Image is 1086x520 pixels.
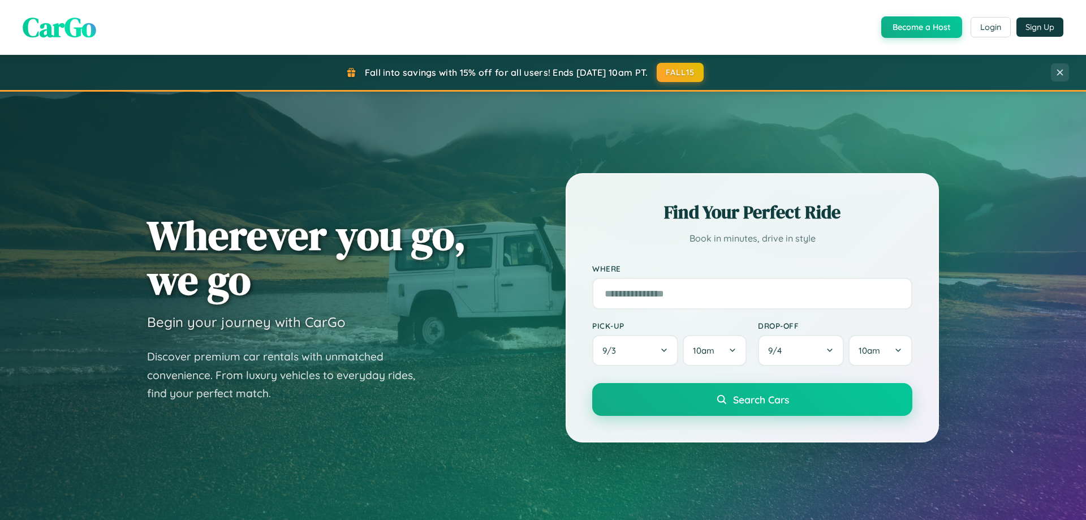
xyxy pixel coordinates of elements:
[592,230,912,247] p: Book in minutes, drive in style
[147,313,346,330] h3: Begin your journey with CarGo
[365,67,648,78] span: Fall into savings with 15% off for all users! Ends [DATE] 10am PT.
[758,321,912,330] label: Drop-off
[147,213,466,302] h1: Wherever you go, we go
[592,321,747,330] label: Pick-up
[1016,18,1063,37] button: Sign Up
[758,335,844,366] button: 9/4
[859,345,880,356] span: 10am
[683,335,747,366] button: 10am
[602,345,622,356] span: 9 / 3
[971,17,1011,37] button: Login
[23,8,96,46] span: CarGo
[881,16,962,38] button: Become a Host
[848,335,912,366] button: 10am
[592,335,678,366] button: 9/3
[768,345,787,356] span: 9 / 4
[693,345,714,356] span: 10am
[592,264,912,273] label: Where
[657,63,704,82] button: FALL15
[592,383,912,416] button: Search Cars
[592,200,912,225] h2: Find Your Perfect Ride
[147,347,430,403] p: Discover premium car rentals with unmatched convenience. From luxury vehicles to everyday rides, ...
[733,393,789,406] span: Search Cars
